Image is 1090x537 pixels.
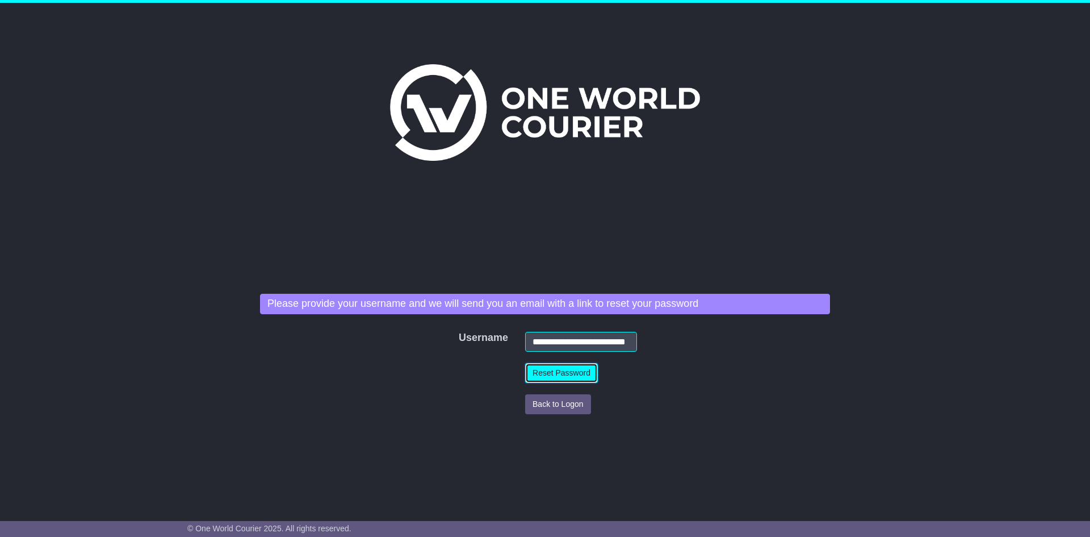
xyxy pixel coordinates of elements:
[525,363,598,383] button: Reset Password
[525,394,591,414] button: Back to Logon
[453,332,468,344] label: Username
[187,524,351,533] span: © One World Courier 2025. All rights reserved.
[390,64,700,161] img: One World
[260,294,830,314] div: Please provide your username and we will send you an email with a link to reset your password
